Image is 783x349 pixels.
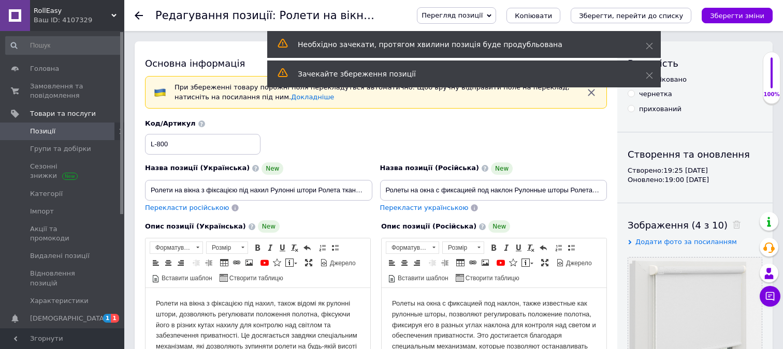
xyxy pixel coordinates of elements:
[30,109,96,118] span: Товари та послуги
[30,314,107,323] span: [DEMOGRAPHIC_DATA]
[495,257,506,268] a: Додати відео з YouTube
[639,75,687,84] div: опубліковано
[219,257,230,268] a: Таблиця
[34,16,124,25] div: Ваш ID: 4107329
[191,257,202,268] a: Зменшити відступ
[628,219,762,232] div: Зображення (4 з 10)
[301,242,313,253] a: Повернути (⌘+Z)
[264,242,275,253] a: Курсив (⌘+I)
[259,257,270,268] a: Додати відео з YouTube
[231,257,242,268] a: Вставити/Редагувати посилання (⌘+L)
[380,180,607,201] input: Наприклад, H&M жіноча сукня зелена 38 розмір вечірня максі з блискітками
[380,204,469,211] span: Перекласти українською
[10,99,214,164] p: Тканини з колекції "Льон" — це поєднання природної краси, м’якої текстури та сучасного стилю. Лег...
[635,238,737,246] span: Додати фото за посиланням
[396,274,448,283] span: Вставити шаблон
[145,204,229,211] span: Перекласти російською
[579,12,683,20] i: Зберегти, перейти до списку
[150,272,214,283] a: Вставити шаблон
[10,10,214,214] body: Редактор, 5629425B-42FF-4036-9484-8848D8F4B98C
[262,162,283,175] span: New
[30,127,55,136] span: Позиції
[386,241,439,254] a: Форматування
[443,242,474,253] span: Розмір
[30,296,89,306] span: Характеристики
[30,269,96,287] span: Відновлення позицій
[628,148,762,161] div: Створення та оновлення
[271,257,283,268] a: Вставити іконку
[30,251,90,261] span: Видалені позиції
[317,242,328,253] a: Вставити/видалити нумерований список
[525,242,536,253] a: Видалити форматування
[318,257,357,268] a: Джерело
[564,259,592,268] span: Джерело
[30,82,96,100] span: Замовлення та повідомлення
[427,257,438,268] a: Зменшити відступ
[380,164,480,172] span: Назва позиції (Російська)
[5,36,122,55] input: Пошук
[258,220,280,233] span: New
[381,222,476,230] span: Опис позиції (Російська)
[760,286,780,307] button: Чат з покупцем
[30,189,63,199] span: Категорії
[34,6,111,16] span: RollEasy
[538,242,549,253] a: Повернути (⌘+Z)
[284,257,299,268] a: Вставити повідомлення
[763,52,780,104] div: 100% Якість заповнення
[10,10,214,86] p: Ролеты на окна с фиксацией под наклон, также известные как рулонные шторы, позволяют регулировать...
[500,242,512,253] a: Курсив (⌘+I)
[103,314,111,323] span: 1
[289,242,300,253] a: Видалити форматування
[163,257,174,268] a: По центру
[30,144,91,154] span: Групи та добірки
[160,274,212,283] span: Вставити шаблон
[555,257,593,268] a: Джерело
[252,242,263,253] a: Жирний (⌘+B)
[145,119,196,127] span: Код/Артикул
[206,241,248,254] a: Розмір
[491,162,513,175] span: New
[539,257,550,268] a: Максимізувати
[218,272,285,283] a: Створити таблицю
[145,164,250,172] span: Назва позиції (Українська)
[553,242,564,253] a: Вставити/видалити нумерований список
[145,222,246,230] span: Опис позиції (Українська)
[442,241,484,254] a: Розмір
[399,257,410,268] a: По центру
[702,8,773,23] button: Зберегти зміни
[150,257,162,268] a: По лівому краю
[464,274,519,283] span: Створити таблицю
[30,162,96,180] span: Сезонні знижки
[386,242,429,253] span: Форматування
[10,93,214,168] p: Ткани из коллекции "Льон" - это сочетание природной красоты, мягкой текстуры и современного стиля...
[30,64,59,73] span: Головна
[303,257,314,268] a: Максимізувати
[520,257,535,268] a: Вставити повідомлення
[175,83,570,101] span: При збереженні товару порожні поля перекладуться автоматично. Щоб вручну відправити поле на перек...
[411,257,423,268] a: По правому краю
[515,12,552,20] span: Копіювати
[175,257,186,268] a: По правому краю
[10,10,214,217] body: Редактор, 1ACA47A7-9680-427B-BA2A-3C3EE7D53CAC
[207,242,238,253] span: Розмір
[513,242,524,253] a: Підкреслений (⌘+U)
[506,8,560,23] button: Копіювати
[328,259,356,268] span: Джерело
[639,89,672,99] div: чернетка
[243,257,255,268] a: Зображення
[145,57,607,70] div: Основна інформація
[467,257,479,268] a: Вставити/Редагувати посилання (⌘+L)
[455,257,466,268] a: Таблиця
[277,242,288,253] a: Підкреслений (⌘+U)
[298,69,620,79] div: Зачекайте збереження позиції
[571,8,691,23] button: Зберегти, перейти до списку
[228,274,283,283] span: Створити таблицю
[508,257,519,268] a: Вставити іконку
[386,257,398,268] a: По лівому краю
[291,93,334,101] a: Докладніше
[628,57,762,70] div: Видимість
[329,242,341,253] a: Вставити/видалити маркований список
[145,180,372,201] input: Наприклад, H&M жіноча сукня зелена 38 розмір вечірня максі з блискітками
[454,272,521,283] a: Створити таблицю
[135,11,143,20] div: Повернутися назад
